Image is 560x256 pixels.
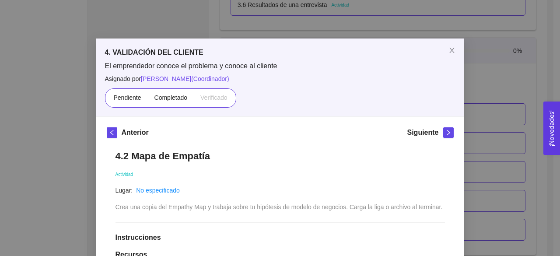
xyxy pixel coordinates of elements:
span: left [107,130,117,136]
span: Crea una copia del Empathy Map y trabaja sobre tu hipótesis de modelo de negocios. Carga la liga ... [115,203,443,210]
h5: Siguiente [407,127,438,138]
button: right [443,127,454,138]
span: Verificado [200,94,227,101]
span: Completado [154,94,188,101]
span: El emprendedor conoce el problema y conoce al cliente [105,61,455,71]
h5: Anterior [122,127,149,138]
a: No especificado [136,187,180,194]
h5: 4. VALIDACIÓN DEL CLIENTE [105,47,455,58]
button: left [107,127,117,138]
button: Open Feedback Widget [543,102,560,155]
article: Lugar: [115,186,133,195]
span: [PERSON_NAME] ( Coordinador ) [141,75,229,82]
span: Pendiente [113,94,141,101]
span: close [448,47,455,54]
span: Asignado por [105,74,455,84]
span: right [444,130,453,136]
span: Actividad [115,172,133,177]
h1: 4.2 Mapa de Empatía [115,150,445,162]
button: Close [440,39,464,63]
h1: Instrucciones [115,233,445,242]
